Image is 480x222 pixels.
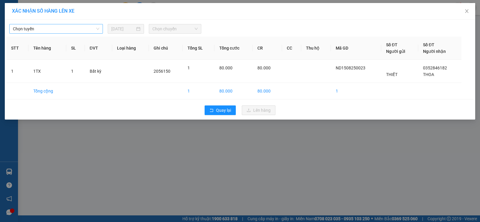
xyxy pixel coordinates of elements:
[253,37,282,60] th: CR
[183,83,215,99] td: 1
[331,83,381,99] td: 1
[85,37,112,60] th: ĐVT
[152,24,198,33] span: Chọn chuyến
[214,37,253,60] th: Tổng cước
[331,37,381,60] th: Mã GD
[423,49,446,54] span: Người nhận
[423,72,434,77] span: THOA
[386,72,397,77] span: THIẾT
[183,37,215,60] th: Tổng SL
[154,69,170,74] span: 2056150
[458,3,475,20] button: Close
[219,65,232,70] span: 80.000
[187,65,190,70] span: 1
[13,24,99,33] span: Chọn tuyến
[6,37,28,60] th: STT
[464,9,469,14] span: close
[149,37,183,60] th: Ghi chú
[28,37,66,60] th: Tên hàng
[423,42,434,47] span: Số ĐT
[386,49,405,54] span: Người gửi
[214,83,253,99] td: 80.000
[12,8,74,14] span: XÁC NHẬN SỐ HÀNG LÊN XE
[28,60,66,83] td: 1TX
[423,65,447,70] span: 0352846182
[242,105,275,115] button: uploadLên hàng
[257,65,271,70] span: 80.000
[209,108,214,113] span: rollback
[282,37,301,60] th: CC
[112,37,149,60] th: Loại hàng
[66,37,85,60] th: SL
[111,26,135,32] input: 15/08/2025
[216,107,231,114] span: Quay lại
[253,83,282,99] td: 80.000
[71,69,73,74] span: 1
[28,83,66,99] td: Tổng cộng
[85,60,112,83] td: Bất kỳ
[336,65,365,70] span: ND1508250023
[386,42,397,47] span: Số ĐT
[301,37,331,60] th: Thu hộ
[205,105,236,115] button: rollbackQuay lại
[6,60,28,83] td: 1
